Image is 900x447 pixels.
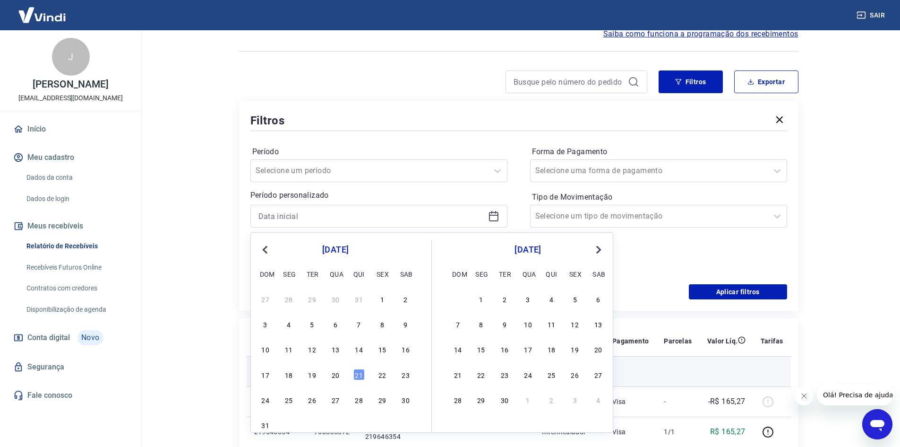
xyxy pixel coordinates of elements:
[862,409,892,439] iframe: Botão para abrir a janela de mensagens
[603,28,798,40] a: Saiba como funciona a programação dos recebimentos
[569,318,581,330] div: Choose sexta-feira, 12 de setembro de 2025
[499,369,510,380] div: Choose terça-feira, 23 de setembro de 2025
[475,268,487,280] div: seg
[307,419,318,430] div: Choose terça-feira, 2 de setembro de 2025
[353,318,365,330] div: Choose quinta-feira, 7 de agosto de 2025
[283,318,294,330] div: Choose segunda-feira, 4 de agosto de 2025
[569,268,581,280] div: sex
[452,268,463,280] div: dom
[11,385,130,406] a: Fale conosco
[855,7,889,24] button: Sair
[250,113,285,128] h5: Filtros
[400,419,411,430] div: Choose sábado, 6 de setembro de 2025
[330,394,341,405] div: Choose quarta-feira, 27 de agosto de 2025
[523,293,534,305] div: Choose quarta-feira, 3 de setembro de 2025
[451,244,605,255] div: [DATE]
[452,293,463,305] div: Choose domingo, 31 de agosto de 2025
[377,318,388,330] div: Choose sexta-feira, 8 de agosto de 2025
[18,93,123,103] p: [EMAIL_ADDRESS][DOMAIN_NAME]
[33,79,108,89] p: [PERSON_NAME]
[283,293,294,305] div: Choose segunda-feira, 28 de julho de 2025
[452,369,463,380] div: Choose domingo, 21 de setembro de 2025
[27,331,70,344] span: Conta digital
[546,268,557,280] div: qui
[612,336,649,346] p: Pagamento
[23,258,130,277] a: Recebíveis Futuros Online
[6,7,79,14] span: Olá! Precisa de ajuda?
[795,386,814,405] iframe: Fechar mensagem
[499,293,510,305] div: Choose terça-feira, 2 de setembro de 2025
[400,318,411,330] div: Choose sábado, 9 de agosto de 2025
[592,394,604,405] div: Choose sábado, 4 de outubro de 2025
[475,293,487,305] div: Choose segunda-feira, 1 de setembro de 2025
[11,326,130,349] a: Conta digitalNovo
[475,318,487,330] div: Choose segunda-feira, 8 de setembro de 2025
[330,318,341,330] div: Choose quarta-feira, 6 de agosto de 2025
[23,168,130,187] a: Dados da conta
[23,237,130,256] a: Relatório de Recebíveis
[569,293,581,305] div: Choose sexta-feira, 5 de setembro de 2025
[592,268,604,280] div: sab
[592,293,604,305] div: Choose sábado, 6 de setembro de 2025
[11,216,130,237] button: Meus recebíveis
[260,394,271,405] div: Choose domingo, 24 de agosto de 2025
[664,397,692,406] p: -
[708,396,746,407] p: -R$ 165,27
[259,244,271,255] button: Previous Month
[734,70,798,93] button: Exportar
[260,318,271,330] div: Choose domingo, 3 de agosto de 2025
[307,318,318,330] div: Choose terça-feira, 5 de agosto de 2025
[707,336,738,346] p: Valor Líq.
[258,209,484,223] input: Data inicial
[330,343,341,355] div: Choose quarta-feira, 13 de agosto de 2025
[761,336,783,346] p: Tarifas
[11,119,130,140] a: Início
[11,357,130,377] a: Segurança
[664,336,692,346] p: Parcelas
[377,419,388,430] div: Choose sexta-feira, 5 de setembro de 2025
[283,394,294,405] div: Choose segunda-feira, 25 de agosto de 2025
[523,268,534,280] div: qua
[532,146,785,158] label: Forma de Pagamento
[710,426,746,438] p: R$ 165,27
[689,284,787,299] button: Aplicar filtros
[523,394,534,405] div: Choose quarta-feira, 1 de outubro de 2025
[523,369,534,380] div: Choose quarta-feira, 24 de setembro de 2025
[283,343,294,355] div: Choose segunda-feira, 11 de agosto de 2025
[523,318,534,330] div: Choose quarta-feira, 10 de setembro de 2025
[612,397,649,406] p: Visa
[659,70,723,93] button: Filtros
[377,343,388,355] div: Choose sexta-feira, 15 de agosto de 2025
[353,369,365,380] div: Choose quinta-feira, 21 de agosto de 2025
[664,427,692,437] p: 1/1
[532,192,785,203] label: Tipo de Movimentação
[546,318,557,330] div: Choose quinta-feira, 11 de setembro de 2025
[283,369,294,380] div: Choose segunda-feira, 18 de agosto de 2025
[52,38,90,76] div: J
[353,293,365,305] div: Choose quinta-feira, 31 de julho de 2025
[612,427,649,437] p: Visa
[592,343,604,355] div: Choose sábado, 20 de setembro de 2025
[307,369,318,380] div: Choose terça-feira, 19 de agosto de 2025
[499,343,510,355] div: Choose terça-feira, 16 de setembro de 2025
[546,343,557,355] div: Choose quinta-feira, 18 de setembro de 2025
[569,343,581,355] div: Choose sexta-feira, 19 de setembro de 2025
[499,268,510,280] div: ter
[23,300,130,319] a: Disponibilização de agenda
[353,419,365,430] div: Choose quinta-feira, 4 de setembro de 2025
[499,394,510,405] div: Choose terça-feira, 30 de setembro de 2025
[23,189,130,209] a: Dados de login
[260,419,271,430] div: Choose domingo, 31 de agosto de 2025
[260,369,271,380] div: Choose domingo, 17 de agosto de 2025
[283,419,294,430] div: Choose segunda-feira, 1 de setembro de 2025
[77,330,103,345] span: Novo
[307,268,318,280] div: ter
[250,190,507,201] p: Período personalizado
[499,318,510,330] div: Choose terça-feira, 9 de setembro de 2025
[452,343,463,355] div: Choose domingo, 14 de setembro de 2025
[569,369,581,380] div: Choose sexta-feira, 26 de setembro de 2025
[377,394,388,405] div: Choose sexta-feira, 29 de agosto de 2025
[23,279,130,298] a: Contratos com credores
[523,343,534,355] div: Choose quarta-feira, 17 de setembro de 2025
